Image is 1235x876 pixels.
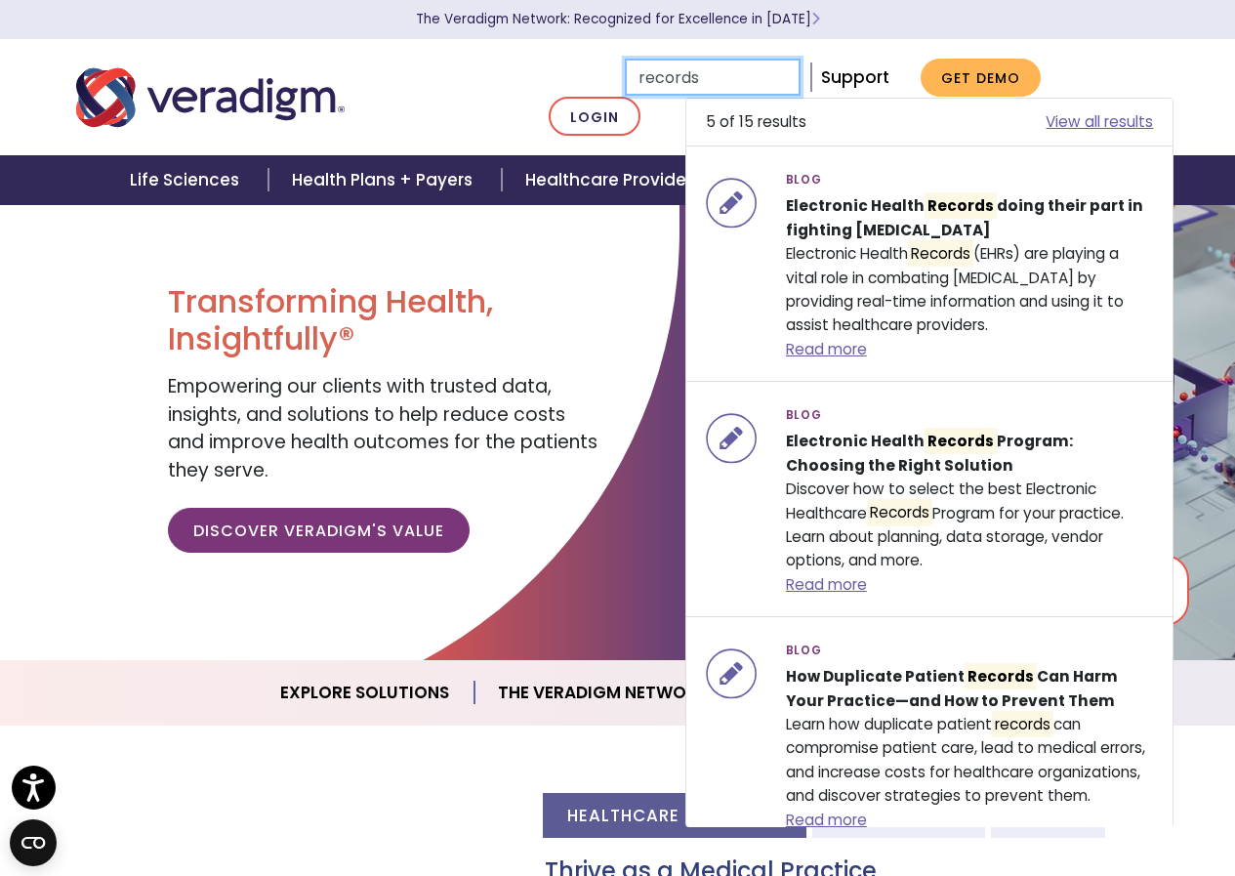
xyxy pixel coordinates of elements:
[268,155,502,205] a: Health Plans + Payers
[1046,110,1153,134] a: View all results
[821,65,889,89] a: Support
[992,711,1053,737] mark: records
[706,401,756,475] img: icon-search-insights-blog-posts.svg
[685,98,1173,146] li: 5 of 15 results
[706,166,756,239] img: icon-search-insights-blog-posts.svg
[786,637,821,665] span: Blog
[10,819,57,866] button: Open CMP widget
[786,401,821,430] span: Blog
[786,574,867,595] a: Read more
[502,155,730,205] a: Healthcare Providers
[771,401,1169,597] div: Discover how to select the best Electronic Healthcare Program for your practice. Learn about plan...
[625,59,801,96] input: Search
[786,428,1073,476] strong: Electronic Health Program: Choosing the Right Solution
[168,283,602,358] h1: Transforming Health, Insightfully®
[867,499,932,525] mark: Records
[965,663,1037,689] mark: Records
[416,10,820,28] a: The Veradigm Network: Recognized for Excellence in [DATE]Learn More
[771,166,1169,361] div: Electronic Health (EHRs) are playing a vital role in combating [MEDICAL_DATA] by providing real-t...
[257,668,474,718] a: Explore Solutions
[908,240,973,267] mark: Records
[921,59,1041,97] a: Get Demo
[786,339,867,359] a: Read more
[786,166,821,194] span: Blog
[543,793,806,837] li: Healthcare Providers
[925,192,997,219] mark: Records
[76,65,345,130] img: Veradigm logo
[706,637,756,710] img: icon-search-insights-blog-posts.svg
[786,810,867,830] a: Read more
[786,192,1143,240] strong: Electronic Health doing their part in fighting [MEDICAL_DATA]
[474,668,733,718] a: The Veradigm Network
[549,97,640,137] a: Login
[786,663,1118,711] strong: How Duplicate Patient Can Harm Your Practice—and How to Prevent Them
[168,508,470,553] a: Discover Veradigm's Value
[925,428,997,454] mark: Records
[811,10,820,28] span: Learn More
[106,155,268,205] a: Life Sciences
[168,373,597,483] span: Empowering our clients with trusted data, insights, and solutions to help reduce costs and improv...
[771,637,1169,832] div: Learn how duplicate patient can compromise patient care, lead to medical errors, and increase cos...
